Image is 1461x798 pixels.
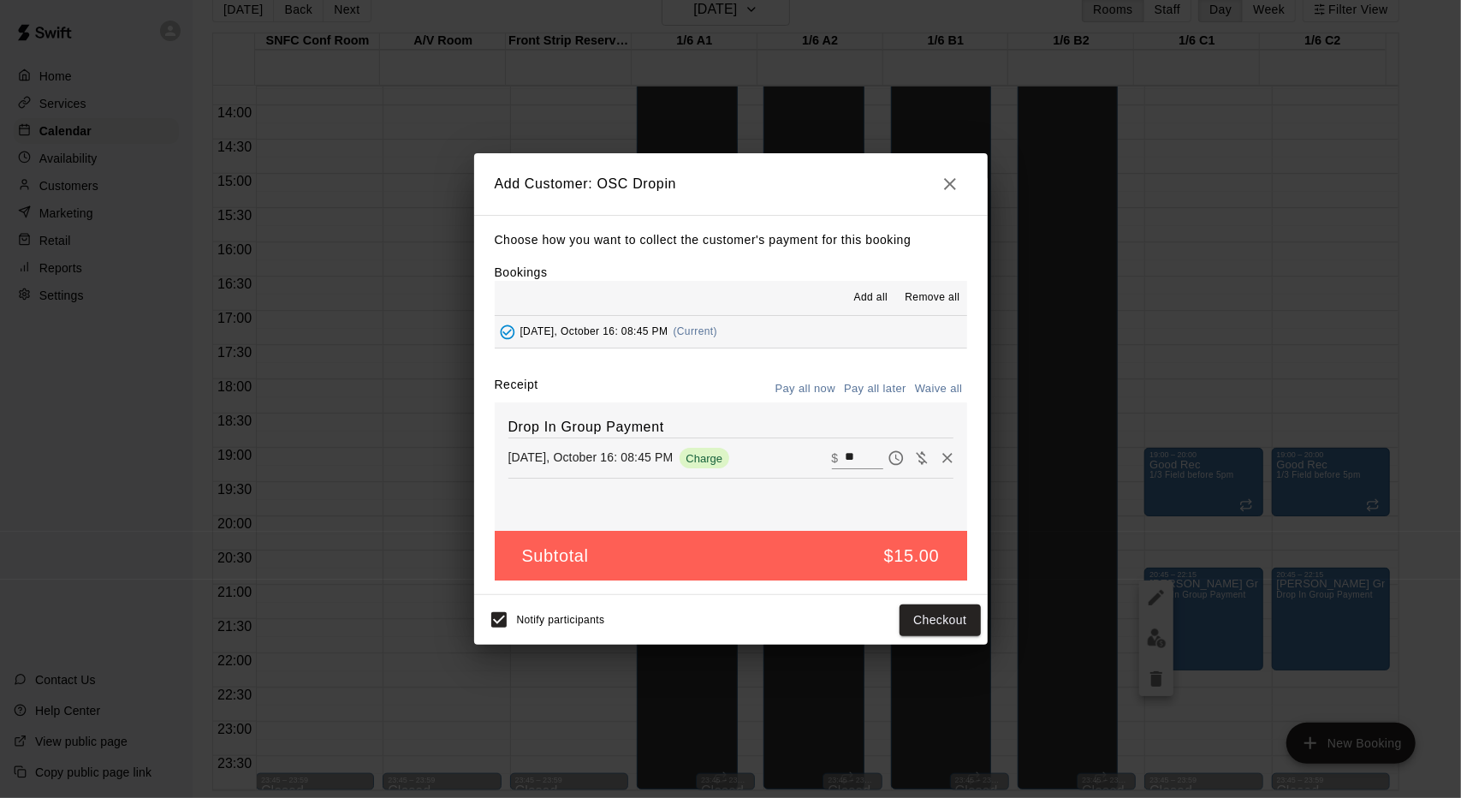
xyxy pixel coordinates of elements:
h2: Add Customer: OSC Dropin [474,153,988,215]
button: Pay all later [840,376,911,402]
h5: Subtotal [522,545,589,568]
p: Choose how you want to collect the customer's payment for this booking [495,229,967,251]
span: Pay later [883,450,909,464]
button: Pay all now [771,376,840,402]
span: Add all [854,289,888,307]
button: Added - Collect Payment [495,319,520,345]
button: Waive all [911,376,967,402]
h6: Drop In Group Payment [508,416,953,438]
label: Bookings [495,265,548,279]
span: [DATE], October 16: 08:45 PM [520,325,668,337]
button: Remove all [898,284,966,312]
p: $ [832,450,839,467]
button: Remove [935,445,960,471]
button: Added - Collect Payment[DATE], October 16: 08:45 PM(Current) [495,316,967,348]
h5: $15.00 [884,545,940,568]
span: (Current) [674,325,718,337]
span: Notify participants [517,615,605,627]
button: Add all [843,284,898,312]
button: Checkout [900,604,980,636]
label: Receipt [495,376,538,402]
span: Remove all [905,289,959,307]
span: Charge [680,452,730,465]
p: [DATE], October 16: 08:45 PM [508,449,674,466]
span: Waive payment [909,450,935,464]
